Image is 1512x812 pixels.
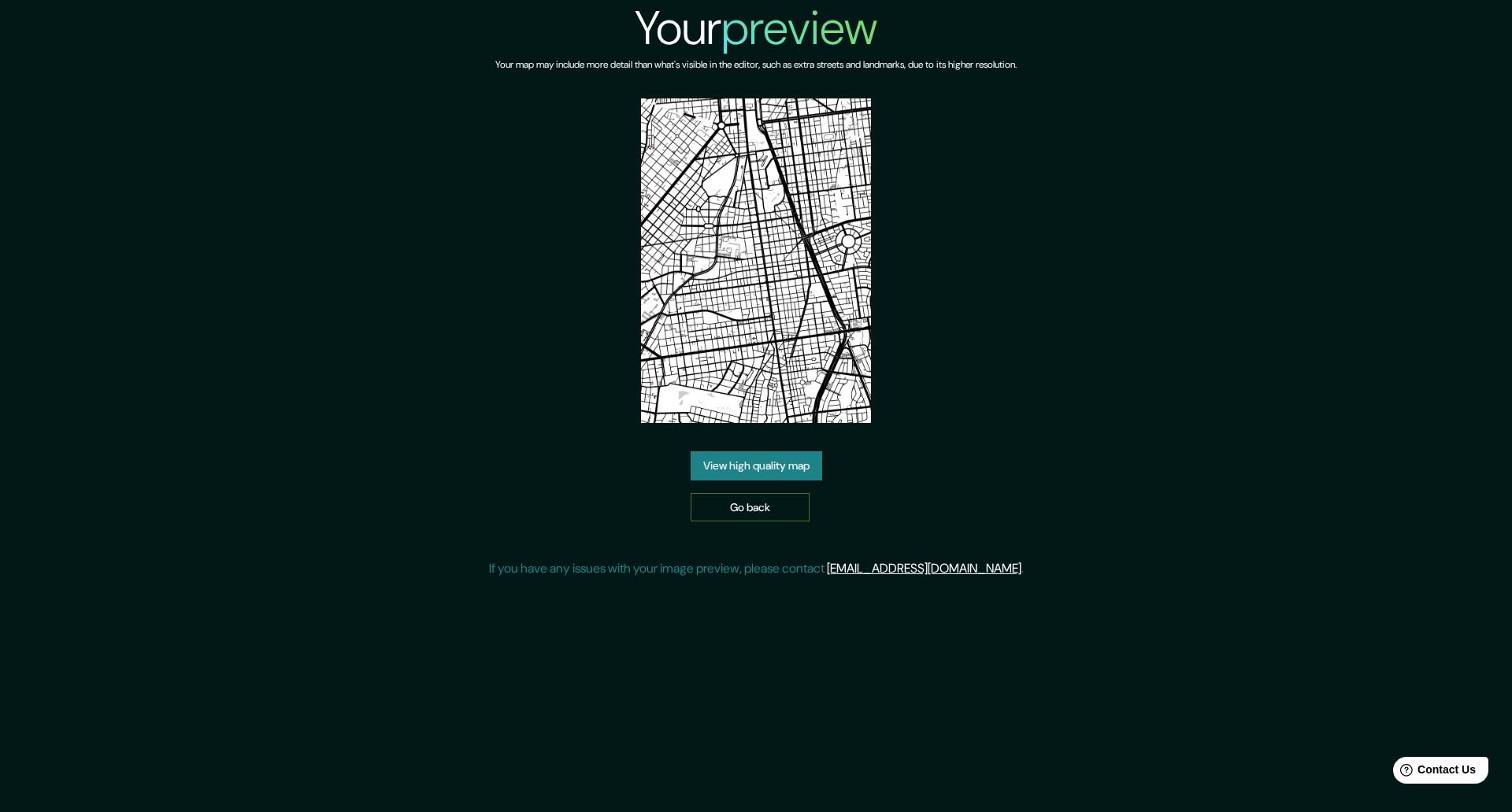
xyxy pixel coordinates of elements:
img: created-map-preview [641,98,871,423]
iframe: Help widget launcher [1372,751,1495,795]
a: [EMAIL_ADDRESS][DOMAIN_NAME] [827,560,1021,577]
a: View high quality map [691,451,822,480]
h6: Your map may include more detail than what's visible in the editor, such as extra streets and lan... [495,57,1017,73]
p: If you have any issues with your image preview, please contact . [489,559,1024,578]
a: Go back [691,493,810,522]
